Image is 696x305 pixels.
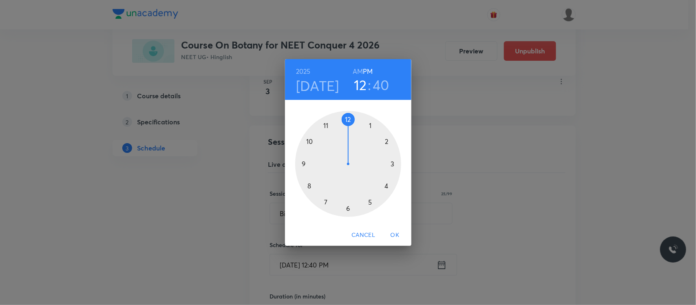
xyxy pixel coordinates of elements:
button: [DATE] [296,77,339,94]
button: OK [382,228,408,243]
button: 12 [354,76,367,93]
button: AM [353,66,363,77]
h3: : [368,76,371,93]
button: Cancel [348,228,378,243]
button: 2025 [296,66,311,77]
span: OK [385,230,405,240]
button: PM [363,66,373,77]
span: Cancel [351,230,375,240]
button: 40 [373,76,389,93]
